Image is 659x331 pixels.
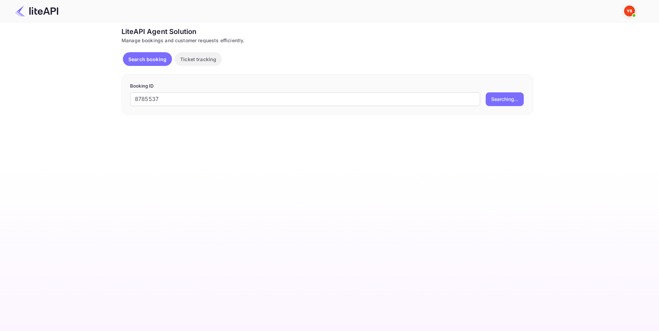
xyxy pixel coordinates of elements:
div: LiteAPI Agent Solution [122,26,533,37]
img: LiteAPI Logo [15,5,58,16]
img: Yandex Support [624,5,635,16]
button: Searching... [486,92,524,106]
p: Search booking [128,56,166,63]
p: Ticket tracking [180,56,216,63]
input: Enter Booking ID (e.g., 63782194) [130,92,480,106]
div: Manage bookings and customer requests efficiently. [122,37,533,44]
p: Booking ID [130,83,525,90]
